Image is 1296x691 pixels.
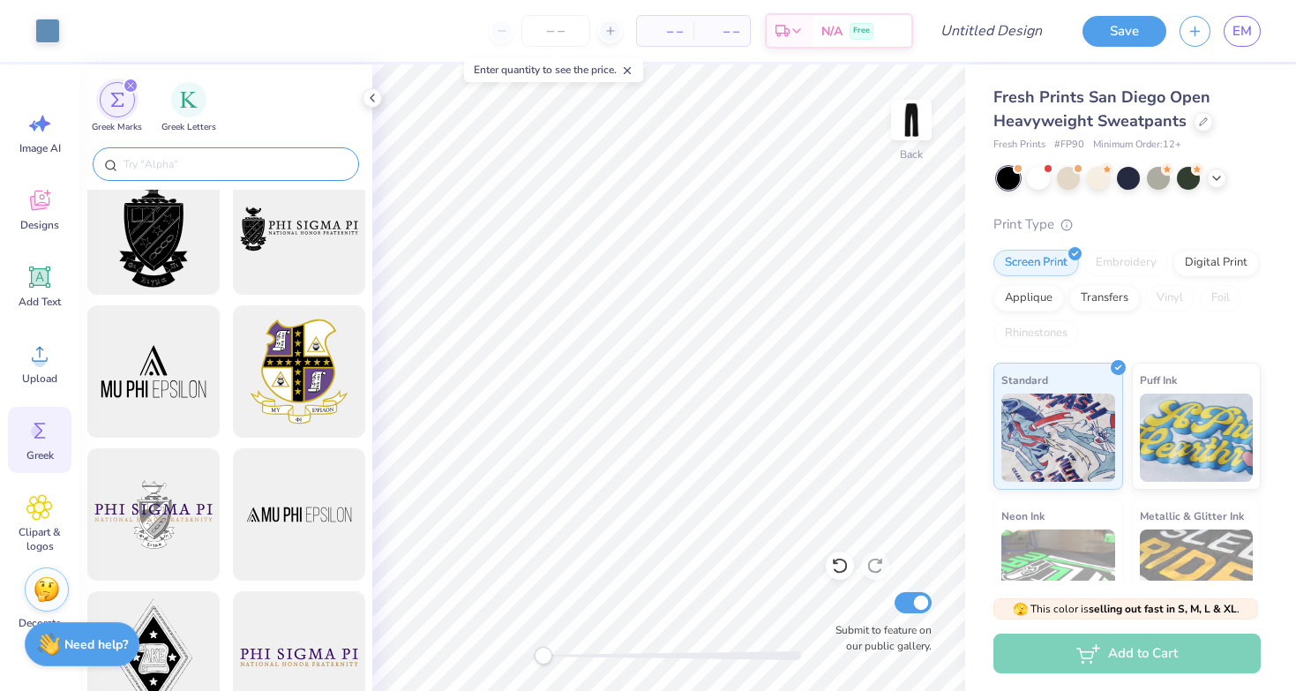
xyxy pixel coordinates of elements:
span: Minimum Order: 12 + [1093,138,1181,153]
span: Standard [1001,371,1048,389]
span: Add Text [19,295,61,309]
strong: Need help? [64,636,128,653]
img: Greek Letters Image [180,91,198,109]
span: – – [704,22,739,41]
span: Greek Marks [92,121,142,134]
span: N/A [821,22,843,41]
span: 🫣 [1013,601,1028,618]
a: EM [1224,16,1261,47]
input: – – [521,15,590,47]
strong: selling out fast in S, M, L & XL [1089,602,1237,616]
input: Try "Alpha" [122,155,348,173]
div: Digital Print [1173,250,1259,276]
span: EM [1232,21,1252,41]
div: Rhinestones [993,320,1079,347]
button: Save [1082,16,1166,47]
span: Upload [22,372,57,386]
span: Free [853,25,870,37]
img: Puff Ink [1140,394,1254,482]
div: Embroidery [1084,250,1168,276]
span: Fresh Prints San Diego Open Heavyweight Sweatpants [993,86,1210,131]
div: Accessibility label [535,647,552,665]
img: Standard [1001,394,1115,482]
div: Transfers [1069,285,1140,312]
span: Neon Ink [1001,507,1045,525]
span: Image AI [19,141,61,155]
div: Applique [993,285,1064,312]
span: Clipart & logos [11,525,69,553]
div: Enter quantity to see the price. [464,57,643,82]
span: Metallic & Glitter Ink [1140,507,1244,525]
button: filter button [92,82,142,134]
span: Fresh Prints [993,138,1045,153]
span: Greek Letters [161,121,216,134]
div: filter for Greek Letters [161,82,216,134]
img: Neon Ink [1001,530,1115,618]
span: – – [648,22,683,41]
div: Vinyl [1145,285,1195,312]
span: Greek [26,448,54,462]
span: This color is . [1013,601,1240,617]
img: Greek Marks Image [110,93,124,107]
div: Foil [1200,285,1241,312]
span: Decorate [19,616,61,630]
img: Back [894,102,929,138]
label: Submit to feature on our public gallery. [826,622,932,654]
div: Print Type [993,214,1261,235]
span: # FP90 [1054,138,1084,153]
span: Puff Ink [1140,371,1177,389]
span: Designs [20,218,59,232]
input: Untitled Design [926,13,1056,49]
div: Screen Print [993,250,1079,276]
button: filter button [161,82,216,134]
img: Metallic & Glitter Ink [1140,530,1254,618]
div: filter for Greek Marks [92,82,142,134]
div: Back [900,146,923,162]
